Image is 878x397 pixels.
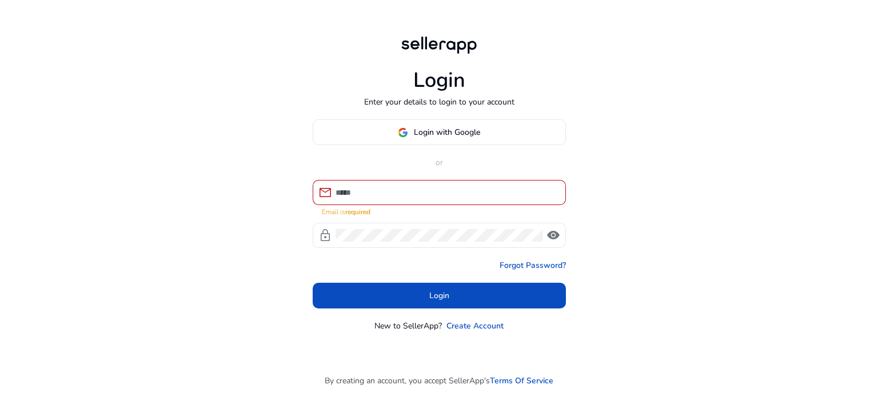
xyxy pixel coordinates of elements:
button: Login [313,283,566,308]
strong: required [345,207,370,216]
span: mail [318,186,332,199]
span: lock [318,228,332,242]
button: Login with Google [313,119,566,145]
span: Login [429,290,449,302]
span: Login with Google [414,126,480,138]
a: Terms Of Service [490,375,553,387]
img: google-logo.svg [398,127,408,138]
p: or [313,157,566,169]
h1: Login [413,68,465,93]
a: Forgot Password? [500,259,566,271]
mat-error: Email is [322,205,557,217]
a: Create Account [446,320,504,332]
span: visibility [546,228,560,242]
p: Enter your details to login to your account [364,96,514,108]
p: New to SellerApp? [374,320,442,332]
